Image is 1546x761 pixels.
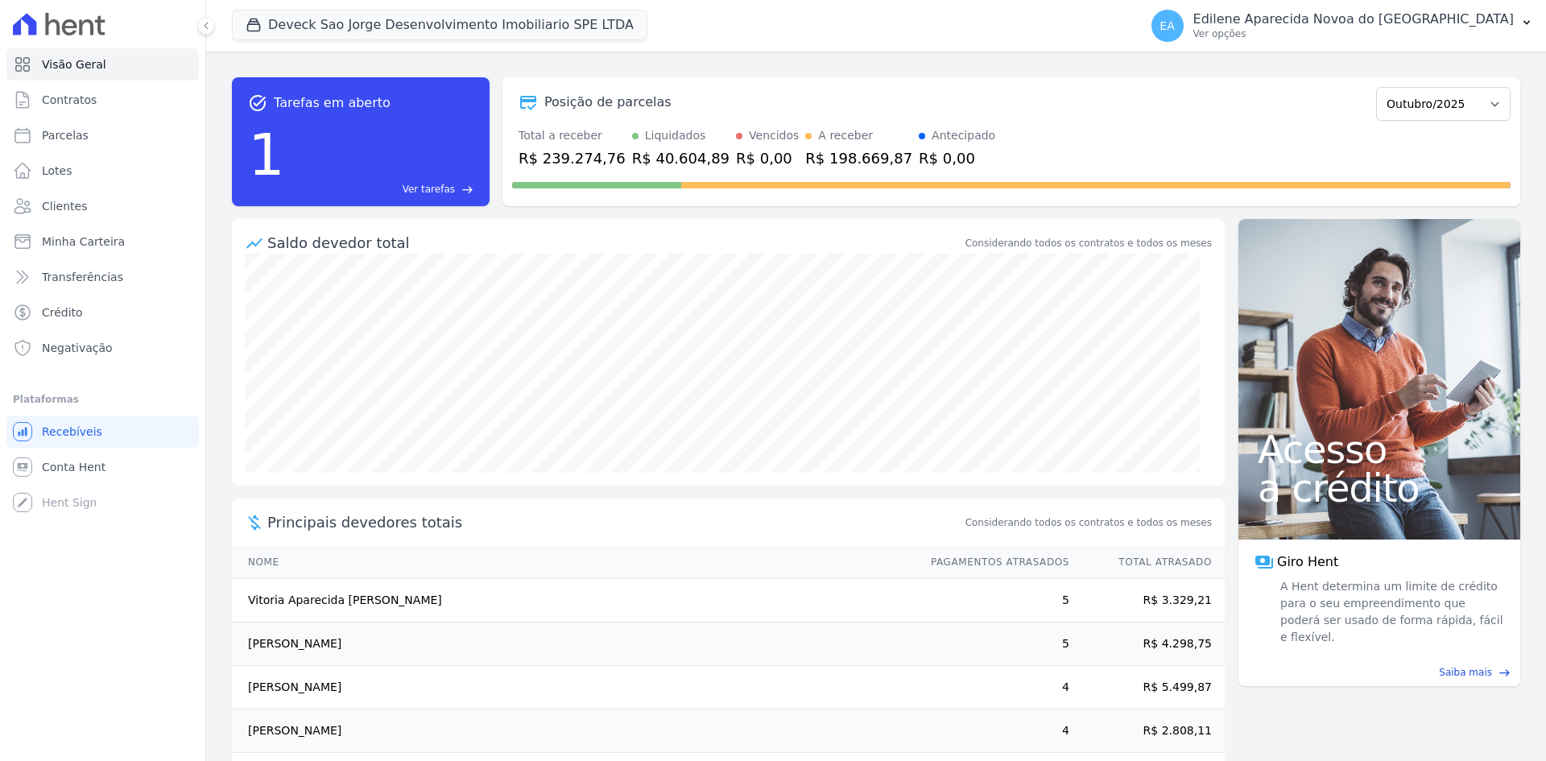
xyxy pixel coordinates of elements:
[42,459,105,475] span: Conta Hent
[6,261,199,293] a: Transferências
[403,182,455,196] span: Ver tarefas
[6,190,199,222] a: Clientes
[916,546,1070,579] th: Pagamentos Atrasados
[919,147,995,169] div: R$ 0,00
[1277,578,1504,646] span: A Hent determina um limite de crédito para o seu empreendimento que poderá ser usado de forma ráp...
[1258,469,1501,507] span: a crédito
[6,296,199,329] a: Crédito
[1070,622,1225,666] td: R$ 4.298,75
[818,127,873,144] div: A receber
[916,666,1070,709] td: 4
[42,304,83,321] span: Crédito
[965,515,1212,530] span: Considerando todos os contratos e todos os meses
[1070,666,1225,709] td: R$ 5.499,87
[232,10,647,40] button: Deveck Sao Jorge Desenvolvimento Imobiliario SPE LTDA
[6,332,199,364] a: Negativação
[1193,11,1514,27] p: Edilene Aparecida Novoa do [GEOGRAPHIC_DATA]
[248,113,285,196] div: 1
[274,93,391,113] span: Tarefas em aberto
[42,127,89,143] span: Parcelas
[42,198,87,214] span: Clientes
[291,182,473,196] a: Ver tarefas east
[6,451,199,483] a: Conta Hent
[42,340,113,356] span: Negativação
[42,269,123,285] span: Transferências
[1498,667,1511,679] span: east
[232,666,916,709] td: [PERSON_NAME]
[6,225,199,258] a: Minha Carteira
[13,390,192,409] div: Plataformas
[461,184,473,196] span: east
[1277,552,1338,572] span: Giro Hent
[267,511,962,533] span: Principais devedores totais
[645,127,706,144] div: Liquidados
[232,622,916,666] td: [PERSON_NAME]
[1439,665,1492,680] span: Saiba mais
[1070,579,1225,622] td: R$ 3.329,21
[916,579,1070,622] td: 5
[42,56,106,72] span: Visão Geral
[1193,27,1514,40] p: Ver opções
[1070,709,1225,753] td: R$ 2.808,11
[1258,430,1501,469] span: Acesso
[42,424,102,440] span: Recebíveis
[519,127,626,144] div: Total a receber
[42,92,97,108] span: Contratos
[632,147,730,169] div: R$ 40.604,89
[1248,665,1511,680] a: Saiba mais east
[6,48,199,81] a: Visão Geral
[736,147,799,169] div: R$ 0,00
[6,155,199,187] a: Lotes
[932,127,995,144] div: Antecipado
[42,234,125,250] span: Minha Carteira
[6,84,199,116] a: Contratos
[1139,3,1546,48] button: EA Edilene Aparecida Novoa do [GEOGRAPHIC_DATA] Ver opções
[42,163,72,179] span: Lotes
[6,416,199,448] a: Recebíveis
[232,579,916,622] td: Vitoria Aparecida [PERSON_NAME]
[519,147,626,169] div: R$ 239.274,76
[1159,20,1174,31] span: EA
[805,147,912,169] div: R$ 198.669,87
[1070,546,1225,579] th: Total Atrasado
[916,709,1070,753] td: 4
[248,93,267,113] span: task_alt
[232,709,916,753] td: [PERSON_NAME]
[267,232,962,254] div: Saldo devedor total
[749,127,799,144] div: Vencidos
[6,119,199,151] a: Parcelas
[544,93,672,112] div: Posição de parcelas
[916,622,1070,666] td: 5
[232,546,916,579] th: Nome
[965,236,1212,250] div: Considerando todos os contratos e todos os meses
